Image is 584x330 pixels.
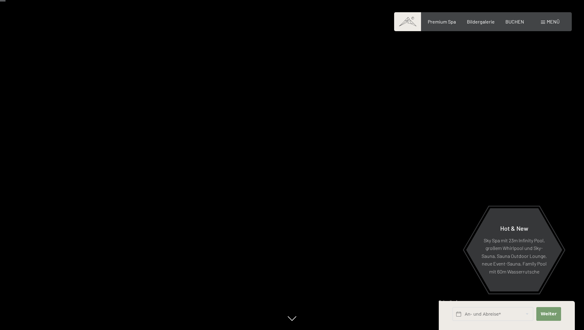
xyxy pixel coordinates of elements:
[466,208,563,292] a: Hot & New Sky Spa mit 23m Infinity Pool, großem Whirlpool und Sky-Sauna, Sauna Outdoor Lounge, ne...
[536,307,561,321] button: Weiter
[500,224,528,232] span: Hot & New
[467,19,495,24] a: Bildergalerie
[481,236,547,275] p: Sky Spa mit 23m Infinity Pool, großem Whirlpool und Sky-Sauna, Sauna Outdoor Lounge, neue Event-S...
[547,19,560,24] span: Menü
[428,19,456,24] a: Premium Spa
[439,299,465,304] span: Schnellanfrage
[505,19,524,24] a: BUCHEN
[541,311,556,317] span: Weiter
